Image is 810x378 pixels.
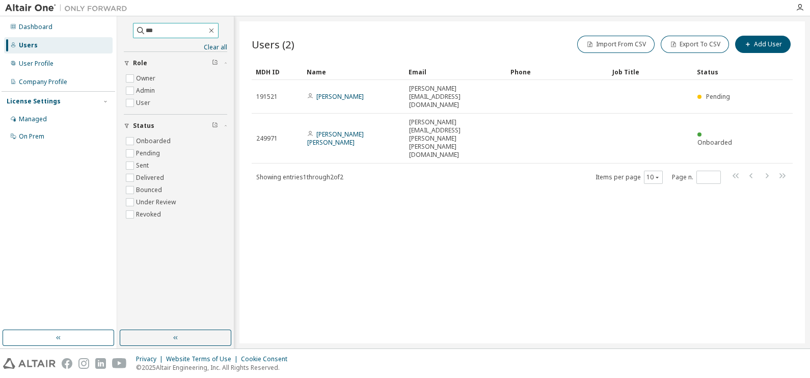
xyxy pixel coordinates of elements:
div: Email [409,64,502,80]
span: Page n. [672,171,721,184]
a: Clear all [124,43,227,51]
label: Under Review [136,196,178,208]
span: Users (2) [252,37,294,51]
div: Company Profile [19,78,67,86]
label: Onboarded [136,135,173,147]
span: Clear filter [212,59,218,67]
span: Pending [706,92,730,101]
div: User Profile [19,60,53,68]
button: Import From CSV [577,36,655,53]
img: youtube.svg [112,358,127,369]
button: Add User [735,36,791,53]
div: Managed [19,115,47,123]
label: Owner [136,72,157,85]
div: Status [697,64,740,80]
span: Onboarded [697,138,732,147]
span: [PERSON_NAME][EMAIL_ADDRESS][PERSON_NAME][PERSON_NAME][DOMAIN_NAME] [409,118,502,159]
div: License Settings [7,97,61,105]
button: Role [124,52,227,74]
label: Sent [136,159,151,172]
div: Privacy [136,355,166,363]
span: [PERSON_NAME][EMAIL_ADDRESS][DOMAIN_NAME] [409,85,502,109]
span: 249971 [256,134,278,143]
label: Admin [136,85,157,97]
div: On Prem [19,132,44,141]
div: Dashboard [19,23,52,31]
div: Cookie Consent [241,355,293,363]
span: Clear filter [212,122,218,130]
div: Job Title [612,64,689,80]
a: [PERSON_NAME] [PERSON_NAME] [307,130,364,147]
button: Export To CSV [661,36,729,53]
span: 191521 [256,93,278,101]
label: Bounced [136,184,164,196]
img: Altair One [5,3,132,13]
div: Phone [510,64,604,80]
img: facebook.svg [62,358,72,369]
button: 10 [646,173,660,181]
button: Status [124,115,227,137]
div: Name [307,64,400,80]
label: Delivered [136,172,166,184]
img: altair_logo.svg [3,358,56,369]
span: Status [133,122,154,130]
img: linkedin.svg [95,358,106,369]
label: User [136,97,152,109]
span: Items per page [596,171,663,184]
div: Website Terms of Use [166,355,241,363]
div: MDH ID [256,64,299,80]
label: Pending [136,147,162,159]
img: instagram.svg [78,358,89,369]
p: © 2025 Altair Engineering, Inc. All Rights Reserved. [136,363,293,372]
label: Revoked [136,208,163,221]
span: Role [133,59,147,67]
div: Users [19,41,38,49]
a: [PERSON_NAME] [316,92,364,101]
span: Showing entries 1 through 2 of 2 [256,173,343,181]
